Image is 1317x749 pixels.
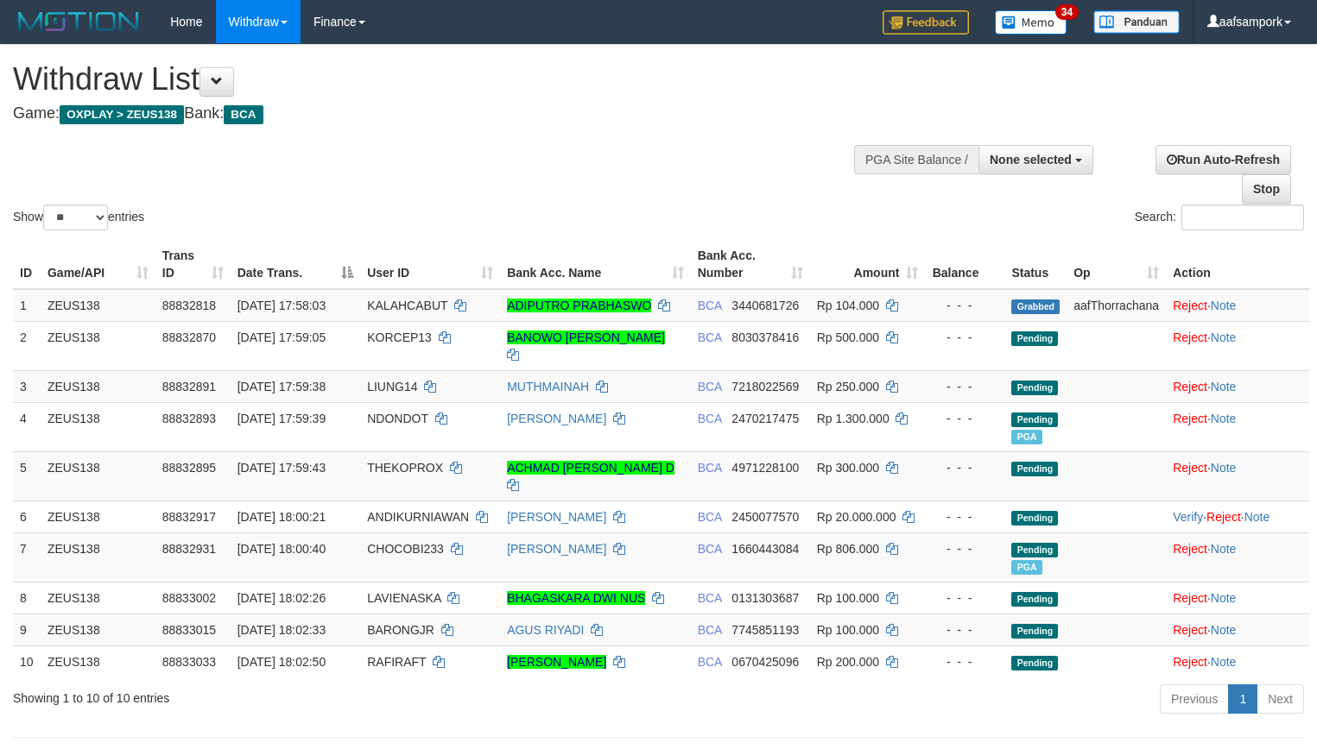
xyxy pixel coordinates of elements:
span: Marked by aafsolysreylen [1011,560,1042,575]
span: [DATE] 18:02:26 [237,591,326,605]
a: Note [1211,299,1237,312]
span: Copy 3440681726 to clipboard [731,299,799,312]
span: BCA [698,461,722,475]
th: Date Trans.: activate to sort column descending [231,240,360,289]
span: 88832931 [162,542,216,556]
span: BCA [698,330,722,344]
span: Pending [1011,543,1058,557]
label: Show entries [13,205,144,230]
td: · [1166,289,1309,322]
img: MOTION_logo.png [13,9,144,35]
select: Showentries [43,205,108,230]
td: · [1166,370,1309,402]
td: 4 [13,402,41,451]
span: 88832891 [162,380,216,393]
td: ZEUS138 [41,645,155,677]
td: · · [1166,500,1309,532]
div: - - - [932,297,997,314]
span: Rp 806.000 [817,542,879,556]
span: Copy 4971228100 to clipboard [731,461,799,475]
span: Rp 100.000 [817,623,879,637]
a: Reject [1206,510,1241,524]
th: Game/API: activate to sort column ascending [41,240,155,289]
a: [PERSON_NAME] [507,412,606,425]
span: [DATE] 17:59:39 [237,412,326,425]
a: Note [1211,330,1237,344]
a: Reject [1173,330,1207,344]
td: ZEUS138 [41,321,155,370]
span: Copy 7745851193 to clipboard [731,623,799,637]
a: Note [1211,591,1237,605]
span: [DATE] 17:58:03 [237,299,326,312]
a: ADIPUTRO PRABHASWO [507,299,651,312]
span: BCA [698,299,722,312]
span: Pending [1011,592,1058,607]
span: Rp 300.000 [817,461,879,475]
img: panduan.png [1093,10,1180,34]
span: Pending [1011,381,1058,395]
a: [PERSON_NAME] [507,655,606,669]
a: Note [1211,542,1237,556]
td: aafThorrachana [1067,289,1166,322]
span: Rp 200.000 [817,655,879,669]
span: RAFIRAFT [367,655,426,669]
span: Rp 250.000 [817,380,879,393]
span: 88832870 [162,330,216,344]
th: Op: activate to sort column ascending [1067,240,1166,289]
span: BCA [698,623,722,637]
span: 88833033 [162,655,216,669]
span: Copy 1660443084 to clipboard [731,542,799,556]
th: User ID: activate to sort column ascending [360,240,500,289]
span: Marked by aafsolysreylen [1011,430,1042,444]
span: BCA [698,510,722,524]
a: BHAGASKARA DWI NUS [507,591,645,605]
a: Reject [1173,542,1207,556]
span: Pending [1011,624,1058,639]
label: Search: [1135,205,1304,230]
th: Bank Acc. Name: activate to sort column ascending [500,240,691,289]
td: 2 [13,321,41,370]
span: Rp 100.000 [817,591,879,605]
span: Pending [1011,511,1058,526]
th: Status [1004,240,1067,289]
td: · [1166,451,1309,500]
img: Feedback.jpg [883,10,969,35]
div: - - - [932,621,997,639]
span: BCA [698,591,722,605]
span: KORCEP13 [367,330,432,344]
img: Button%20Memo.svg [995,10,1067,35]
span: [DATE] 18:02:50 [237,655,326,669]
td: ZEUS138 [41,402,155,451]
th: ID [13,240,41,289]
span: 88833002 [162,591,216,605]
span: [DATE] 17:59:38 [237,380,326,393]
th: Action [1166,240,1309,289]
a: Note [1211,380,1237,393]
span: [DATE] 18:00:40 [237,542,326,556]
span: Copy 2450077570 to clipboard [731,510,799,524]
a: Reject [1173,623,1207,637]
a: Reject [1173,655,1207,669]
a: [PERSON_NAME] [507,510,606,524]
span: Copy 0670425096 to clipboard [731,655,799,669]
td: · [1166,321,1309,370]
td: ZEUS138 [41,614,155,645]
span: BCA [698,380,722,393]
td: 3 [13,370,41,402]
a: BANOWO [PERSON_NAME] [507,330,665,344]
span: BCA [698,412,722,425]
td: · [1166,614,1309,645]
h1: Withdraw List [13,62,861,97]
input: Search: [1181,205,1304,230]
td: · [1166,645,1309,677]
td: 1 [13,289,41,322]
span: Pending [1011,462,1058,476]
span: [DATE] 17:59:05 [237,330,326,344]
td: ZEUS138 [41,500,155,532]
a: Reject [1173,412,1207,425]
td: · [1166,532,1309,582]
td: ZEUS138 [41,532,155,582]
div: - - - [932,410,997,427]
span: Copy 2470217475 to clipboard [731,412,799,425]
div: PGA Site Balance / [854,145,978,174]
